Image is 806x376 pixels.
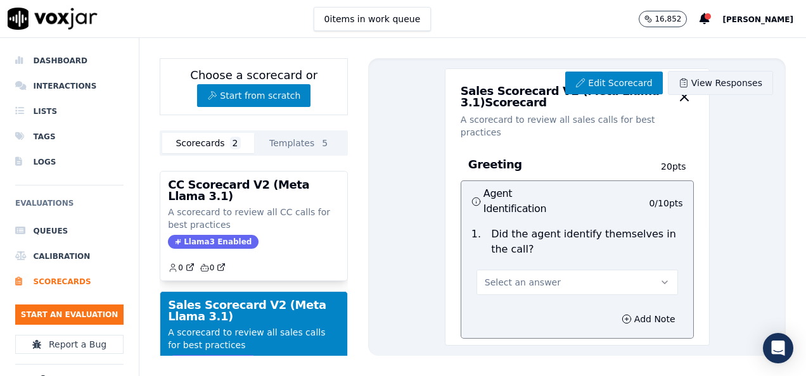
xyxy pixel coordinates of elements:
button: Report a Bug [15,335,124,354]
span: 5 [319,137,330,149]
span: Select an answer [485,276,561,289]
span: Llama3 Enabled [168,355,259,369]
button: Start an Evaluation [15,304,124,325]
a: Calibration [15,244,124,269]
button: 16,852 [639,11,700,27]
p: 20 pts [649,160,686,173]
h3: Sales Scorecard V2 (Meta Llama 3.1) Scorecard [461,85,675,108]
p: 1 . [466,227,486,257]
div: Choose a scorecard or [160,58,348,115]
button: Start from scratch [197,84,310,107]
a: Logs [15,149,124,175]
a: Scorecards [15,269,124,294]
button: 0items in work queue [314,7,432,31]
p: A scorecard to review all sales calls for best practices [168,326,340,351]
a: 0 [168,263,195,273]
h6: Evaluations [15,196,124,218]
button: 0 [168,263,200,273]
button: Scorecards [162,133,254,153]
button: [PERSON_NAME] [722,11,806,27]
a: Lists [15,99,124,124]
a: 0 [200,263,226,273]
a: Interactions [15,73,124,99]
h3: CC Scorecard V2 (Meta Llama 3.1) [168,179,340,202]
span: [PERSON_NAME] [722,15,793,24]
a: Queues [15,218,124,244]
p: Did the agent identify themselves in the call? [491,227,682,257]
img: voxjar logo [8,8,98,30]
span: 2 [230,137,241,149]
p: A scorecard to review all CC calls for best practices [168,206,340,231]
h3: Greeting [468,156,649,173]
a: Tags [15,124,124,149]
button: Templates [254,133,346,153]
p: A scorecard to review all sales calls for best practices [461,113,694,139]
button: 16,852 [639,11,687,27]
a: Dashboard [15,48,124,73]
span: Llama3 Enabled [168,235,259,249]
p: 0 / 10 pts [649,197,682,210]
a: View Responses [668,71,773,95]
a: Edit Scorecard [565,72,662,94]
h3: Sales Scorecard V2 (Meta Llama 3.1) [168,299,340,322]
h3: Agent Identification [471,186,577,216]
div: Open Intercom Messenger [763,333,793,363]
p: 16,852 [655,14,681,24]
button: Add Note [614,310,683,328]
